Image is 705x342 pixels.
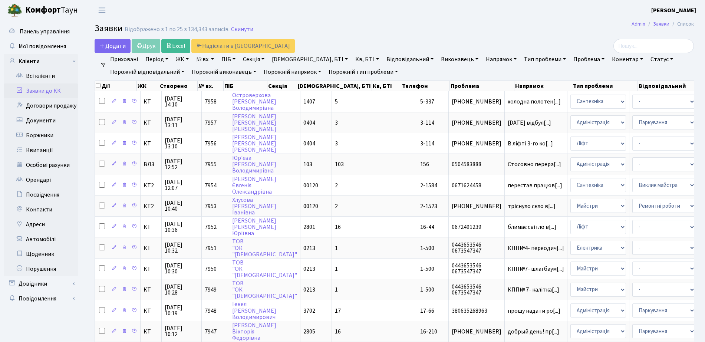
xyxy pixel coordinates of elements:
a: ПІБ [218,53,238,66]
a: Статус [648,53,676,66]
span: [DATE] 10:32 [165,242,198,254]
span: [DATE] 12:52 [165,158,198,170]
span: Мої повідомлення [19,42,66,50]
span: 7956 [205,139,217,148]
b: [PERSON_NAME] [651,6,696,14]
a: Повідомлення [4,291,78,306]
span: КПП№4- переодич[...] [508,244,564,252]
a: Admin [632,20,645,28]
span: 16-210 [420,328,437,336]
span: 7948 [205,307,217,315]
span: 1 [335,265,338,273]
span: 3 [335,139,338,148]
span: 7954 [205,181,217,190]
span: 7947 [205,328,217,336]
span: [PHONE_NUMBER] [452,99,501,105]
span: 0213 [303,244,315,252]
span: 103 [335,160,344,168]
a: Порушення [4,262,78,276]
span: [PHONE_NUMBER] [452,329,501,335]
a: Кв, БТІ [352,53,382,66]
a: Період [142,53,171,66]
span: [DATE] 14:10 [165,96,198,108]
th: Телефон [401,81,450,91]
a: [DEMOGRAPHIC_DATA], БТІ [269,53,351,66]
a: Виконавець [438,53,481,66]
a: ТОВ"ОК"[DEMOGRAPHIC_DATA]" [232,238,297,259]
a: Щоденник [4,247,78,262]
span: 5-337 [420,98,434,106]
span: 0443653546 0673547347 [452,242,501,254]
th: Напрямок [514,81,572,91]
span: Таун [25,4,78,17]
span: прошу надати ро[...] [508,307,560,315]
a: Контакти [4,202,78,217]
span: КТ2 [144,203,158,209]
span: 0504583888 [452,161,501,167]
span: КТ [144,245,158,251]
a: Гевел[PERSON_NAME]Володимирович [232,300,276,321]
th: Створено [159,81,198,91]
a: ЖК [173,53,192,66]
span: [DATE] 10:28 [165,284,198,296]
a: Всі клієнти [4,69,78,83]
a: Панель управління [4,24,78,39]
span: [DATE] 10:19 [165,305,198,316]
span: КПП№ 7- калітка[...] [508,286,559,294]
span: КТ [144,266,158,272]
span: добрый день! пр[...] [508,328,559,336]
span: 3702 [303,307,315,315]
a: Посвідчення [4,187,78,202]
span: [PHONE_NUMBER] [452,141,501,147]
a: Напрямок [483,53,520,66]
a: ТОВ"ОК"[DEMOGRAPHIC_DATA]" [232,259,297,279]
span: 2-1523 [420,202,437,210]
span: 17 [335,307,341,315]
a: Орендарі [4,172,78,187]
span: 2 [335,202,338,210]
span: Додати [99,42,126,50]
span: [DATE] відбул[...] [508,119,551,127]
a: [PERSON_NAME] [651,6,696,15]
span: 3 [335,119,338,127]
a: Островерхова[PERSON_NAME]Володимирівна [232,91,276,112]
span: КТ [144,308,158,314]
span: 1407 [303,98,315,106]
span: КТ [144,287,158,293]
a: Відповідальний [383,53,436,66]
span: перестав працюв[...] [508,181,562,190]
span: 7950 [205,265,217,273]
span: 7949 [205,286,217,294]
div: Відображено з 1 по 25 з 134,343 записів. [125,26,230,33]
a: Боржники [4,128,78,143]
span: 0404 [303,119,315,127]
th: № вх. [198,81,224,91]
span: 2805 [303,328,315,336]
a: [PERSON_NAME][PERSON_NAME][PERSON_NAME] [232,112,276,133]
a: [PERSON_NAME][PERSON_NAME]Юріївна [232,217,276,237]
span: 16 [335,328,341,336]
span: 3-114 [420,139,434,148]
input: Пошук... [613,39,694,53]
a: Коментар [609,53,646,66]
a: [PERSON_NAME][PERSON_NAME][PERSON_NAME] [232,133,276,154]
a: Юр'єва[PERSON_NAME]Володимирівна [232,154,276,175]
a: Приховані [107,53,141,66]
span: [DATE] 10:12 [165,325,198,337]
span: 17-66 [420,307,434,315]
span: 2 [335,181,338,190]
span: 156 [420,160,429,168]
a: Проблема [570,53,607,66]
span: 5 [335,98,338,106]
th: ЖК [137,81,159,91]
span: 2801 [303,223,315,231]
span: 16-44 [420,223,434,231]
span: [DATE] 13:10 [165,138,198,149]
a: Квитанції [4,143,78,158]
span: 0213 [303,286,315,294]
a: Договори продажу [4,98,78,113]
span: КТ [144,99,158,105]
span: [DATE] 10:40 [165,200,198,212]
span: блимає світло в[...] [508,223,556,231]
span: КТ [144,224,158,230]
